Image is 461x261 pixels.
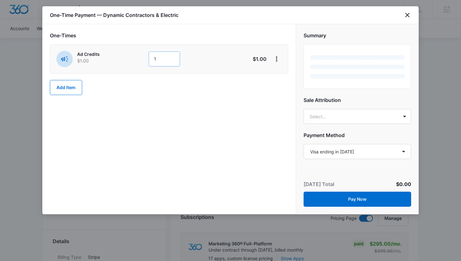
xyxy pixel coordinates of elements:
[50,80,82,95] button: Add Item
[149,51,180,67] input: 1
[77,51,131,57] p: Ad Credits
[304,131,411,139] h2: Payment Method
[50,11,178,19] h1: One-Time Payment — Dynamic Contractors & Electric
[77,57,131,64] p: $1.00
[272,54,282,64] button: View More
[50,32,288,39] h2: One-Times
[304,180,334,188] p: [DATE] Total
[304,96,411,104] h2: Sale Attribution
[237,55,267,63] p: $1.00
[304,32,411,39] h2: Summary
[304,192,411,207] button: Pay Now
[404,11,411,19] button: close
[396,181,411,187] span: $0.00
